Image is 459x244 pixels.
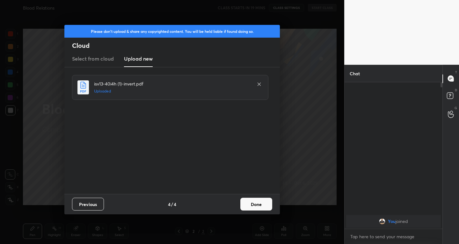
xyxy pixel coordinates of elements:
[94,88,250,94] h5: Uploaded
[174,201,176,208] h4: 4
[72,198,104,211] button: Previous
[72,41,280,50] h2: Cloud
[455,106,457,110] p: G
[168,201,171,208] h4: 4
[94,80,250,87] h4: isv13-40i4h (1)-invert.pdf
[388,219,396,224] span: You
[345,214,442,229] div: grid
[379,218,385,225] img: eb572a6c184c4c0488efe4485259b19d.jpg
[64,25,280,38] div: Please don't upload & share any copyrighted content. You will be held liable if found doing so.
[396,219,408,224] span: joined
[455,70,457,75] p: T
[124,55,153,63] h3: Upload new
[345,65,365,82] p: Chat
[240,198,272,211] button: Done
[171,201,173,208] h4: /
[455,88,457,92] p: D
